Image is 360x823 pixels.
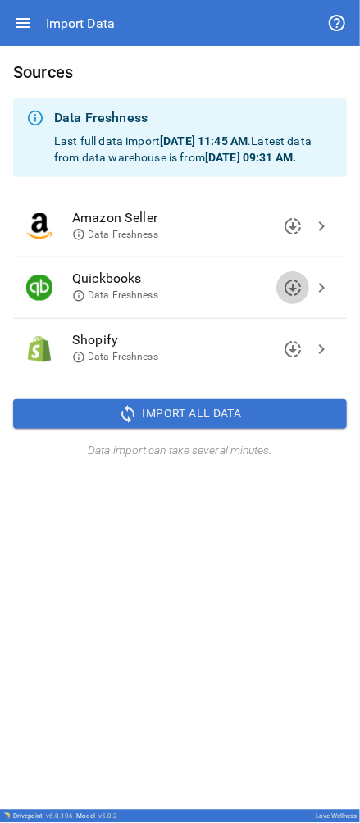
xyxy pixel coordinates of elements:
[205,151,296,164] b: [DATE] 09:31 AM .
[143,403,242,424] span: Import All Data
[72,350,158,364] span: Data Freshness
[13,442,347,460] h6: Data import can take several minutes.
[312,216,331,236] span: chevron_right
[72,208,308,228] span: Amazon Seller
[76,813,117,821] div: Model
[283,339,303,359] span: downloading
[3,812,10,819] img: Drivepoint
[72,269,308,289] span: Quickbooks
[13,59,347,85] h6: Sources
[283,278,303,298] span: downloading
[98,813,117,821] span: v 5.0.2
[13,399,347,429] button: Import All Data
[119,404,139,424] span: sync
[160,134,248,148] b: [DATE] 11:45 AM
[46,16,115,31] div: Import Data
[312,339,331,359] span: chevron_right
[26,275,52,301] img: Quickbooks
[54,108,334,128] div: Data Freshness
[46,813,73,821] span: v 6.0.106
[72,228,158,242] span: Data Freshness
[26,336,52,362] img: Shopify
[13,813,73,821] div: Drivepoint
[72,330,308,350] span: Shopify
[54,133,334,166] p: Last full data import . Latest data from data warehouse is from
[283,216,303,236] span: downloading
[26,213,52,239] img: Amazon Seller
[72,289,158,302] span: Data Freshness
[312,278,331,298] span: chevron_right
[316,813,357,821] div: Love Wellness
